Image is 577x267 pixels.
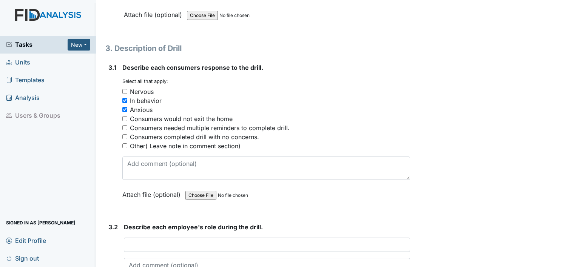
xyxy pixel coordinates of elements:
[122,98,127,103] input: In behavior
[6,57,30,68] span: Units
[130,114,233,123] div: Consumers would not exit the home
[122,134,127,139] input: Consumers completed drill with no concerns.
[6,92,40,104] span: Analysis
[130,96,162,105] div: In behavior
[105,43,410,54] h1: 3. Description of Drill
[6,74,45,86] span: Templates
[122,107,127,112] input: Anxious
[108,63,116,72] label: 3.1
[130,105,153,114] div: Anxious
[6,235,46,246] span: Edit Profile
[122,89,127,94] input: Nervous
[130,123,290,132] div: Consumers needed multiple reminders to complete drill.
[122,64,263,71] span: Describe each consumers response to the drill.
[124,6,185,19] label: Attach file (optional)
[122,143,127,148] input: Other( Leave note in comment section)
[6,252,39,264] span: Sign out
[6,217,76,229] span: Signed in as [PERSON_NAME]
[108,222,118,232] label: 3.2
[122,186,184,199] label: Attach file (optional)
[122,125,127,130] input: Consumers needed multiple reminders to complete drill.
[122,78,168,84] small: Select all that apply:
[6,40,68,49] a: Tasks
[122,116,127,121] input: Consumers would not exit the home
[130,132,259,141] div: Consumers completed drill with no concerns.
[130,87,154,96] div: Nervous
[68,39,90,51] button: New
[130,141,241,150] div: Other( Leave note in comment section)
[124,223,263,231] span: Describe each employee's role during the drill.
